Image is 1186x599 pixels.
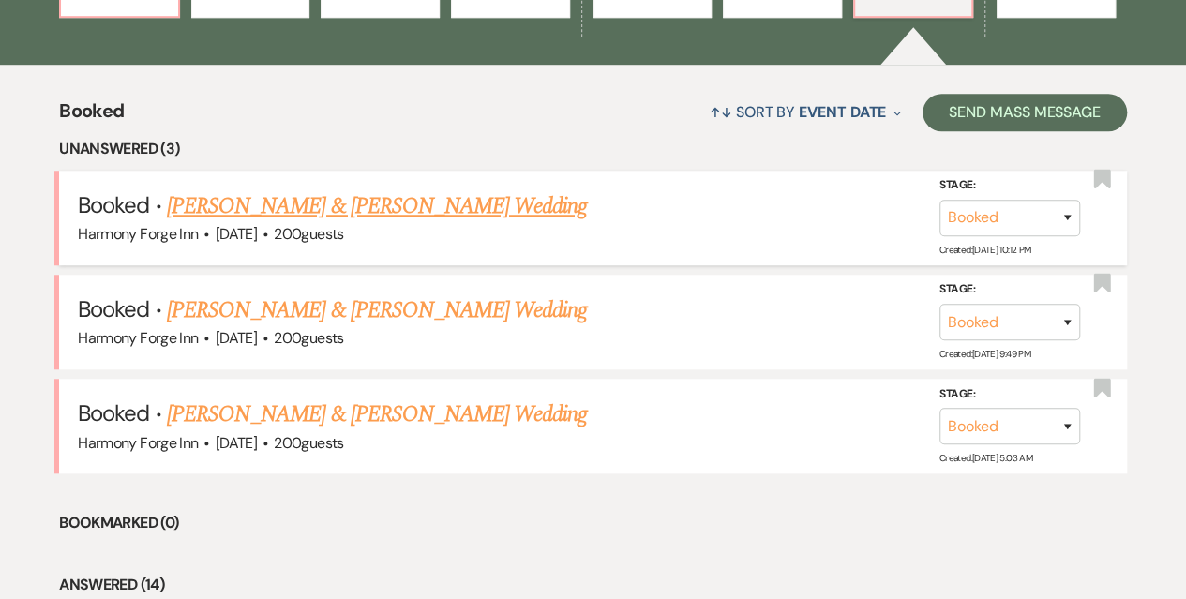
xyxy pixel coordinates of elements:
[939,175,1080,196] label: Stage:
[710,102,732,122] span: ↑↓
[216,224,257,244] span: [DATE]
[939,348,1030,360] span: Created: [DATE] 9:49 PM
[274,328,343,348] span: 200 guests
[167,293,587,327] a: [PERSON_NAME] & [PERSON_NAME] Wedding
[59,137,1127,161] li: Unanswered (3)
[216,328,257,348] span: [DATE]
[59,573,1127,597] li: Answered (14)
[78,398,149,427] span: Booked
[78,328,198,348] span: Harmony Forge Inn
[939,384,1080,405] label: Stage:
[167,397,587,431] a: [PERSON_NAME] & [PERSON_NAME] Wedding
[939,452,1032,464] span: Created: [DATE] 5:03 AM
[702,87,908,137] button: Sort By Event Date
[216,433,257,453] span: [DATE]
[78,190,149,219] span: Booked
[167,189,587,223] a: [PERSON_NAME] & [PERSON_NAME] Wedding
[923,94,1127,131] button: Send Mass Message
[59,97,124,137] span: Booked
[78,224,198,244] span: Harmony Forge Inn
[939,244,1030,256] span: Created: [DATE] 10:12 PM
[939,279,1080,300] label: Stage:
[78,294,149,323] span: Booked
[799,102,886,122] span: Event Date
[274,224,343,244] span: 200 guests
[59,511,1127,535] li: Bookmarked (0)
[78,433,198,453] span: Harmony Forge Inn
[274,433,343,453] span: 200 guests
